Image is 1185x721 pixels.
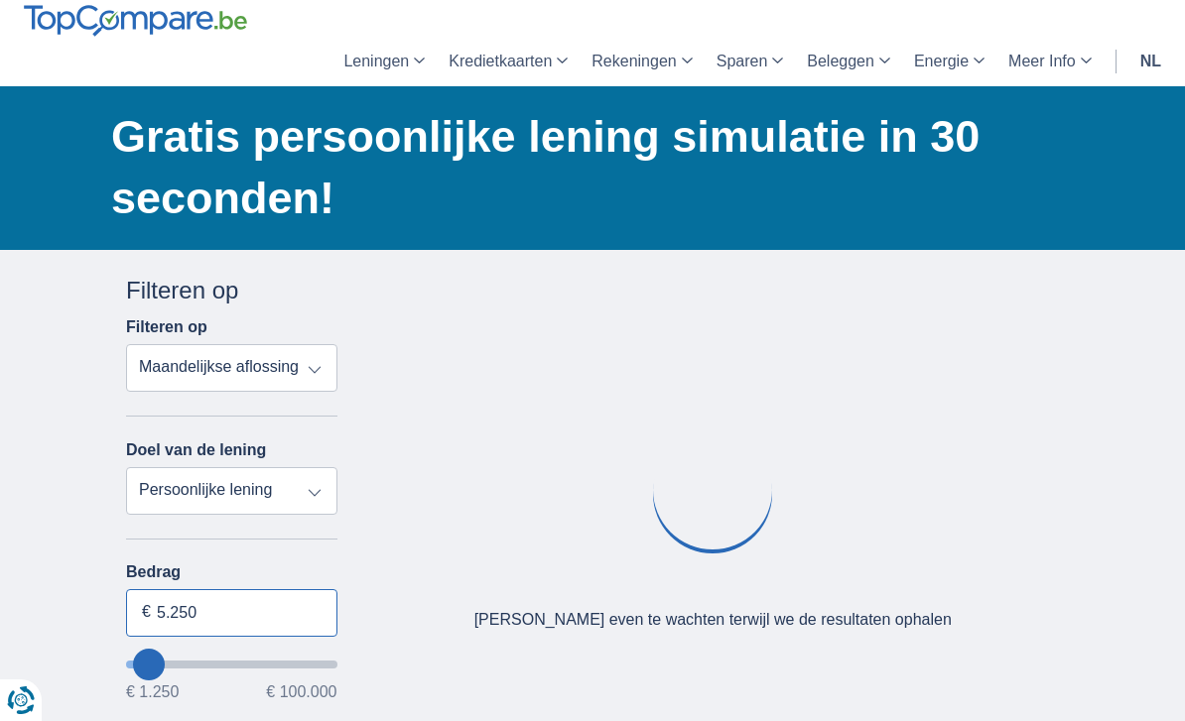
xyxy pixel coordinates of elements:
a: Energie [902,37,996,86]
a: Sparen [705,37,796,86]
a: Kredietkaarten [437,37,580,86]
img: TopCompare [24,5,247,37]
label: Doel van de lening [126,441,266,459]
span: € 1.250 [126,684,179,700]
label: Filteren op [126,318,207,336]
a: Meer Info [996,37,1104,86]
a: Beleggen [795,37,902,86]
a: nl [1128,37,1173,86]
h1: Gratis persoonlijke lening simulatie in 30 seconden! [111,106,1059,229]
a: Rekeningen [580,37,704,86]
input: wantToBorrow [126,661,337,668]
div: [PERSON_NAME] even te wachten terwijl we de resultaten ophalen [474,609,952,632]
label: Bedrag [126,563,337,581]
a: Leningen [331,37,437,86]
div: Filteren op [126,274,337,307]
span: € [142,601,151,624]
span: € 100.000 [266,684,336,700]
